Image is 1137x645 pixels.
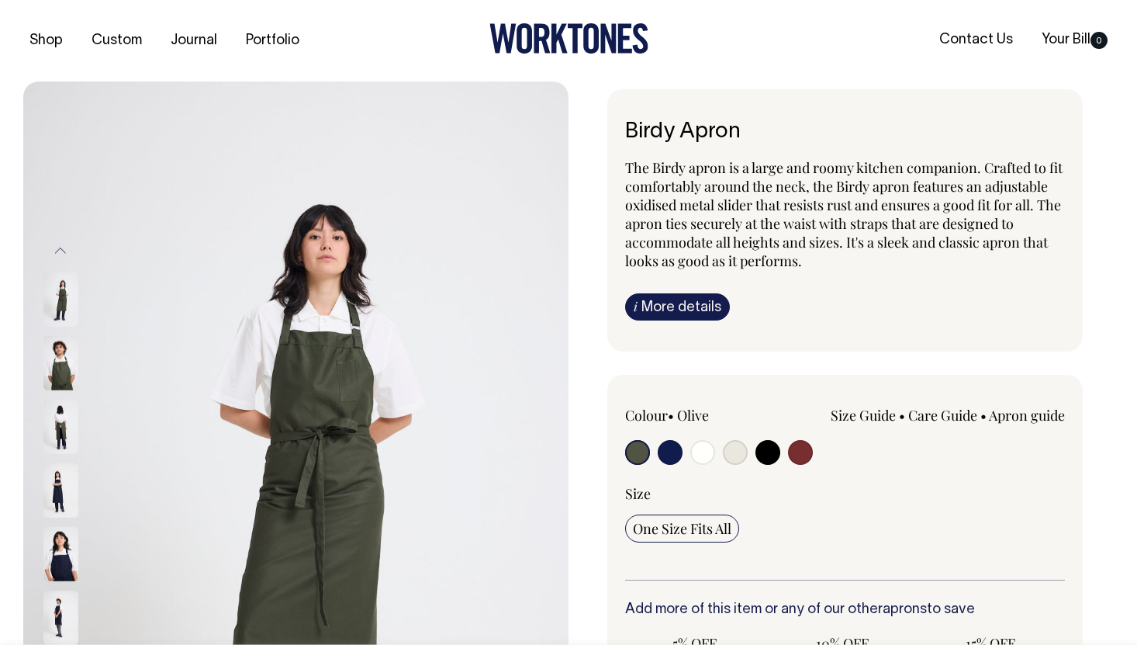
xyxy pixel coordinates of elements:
span: • [668,406,674,425]
img: olive [43,272,78,327]
span: The Birdy apron is a large and roomy kitchen companion. Crafted to fit comfortably around the nec... [625,158,1063,270]
div: Colour [625,406,801,425]
span: One Size Fits All [633,519,731,538]
a: aprons [883,603,927,616]
a: Portfolio [240,28,306,54]
img: olive [43,336,78,390]
button: Previous [49,233,72,268]
a: Shop [23,28,69,54]
img: olive [43,400,78,454]
div: Size [625,484,1065,503]
a: iMore details [625,293,730,321]
a: Your Bill0 [1035,27,1114,53]
span: i [634,298,638,314]
a: Contact Us [933,27,1019,53]
span: • [980,406,987,425]
input: One Size Fits All [625,515,739,543]
img: dark-navy [43,527,78,581]
a: Care Guide [908,406,977,425]
img: dark-navy [43,463,78,518]
label: Olive [677,406,709,425]
span: • [899,406,905,425]
a: Apron guide [989,406,1065,425]
img: dark-navy [43,591,78,645]
a: Custom [85,28,148,54]
h6: Add more of this item or any of our other to save [625,602,1065,618]
a: Journal [164,28,223,54]
span: 0 [1090,32,1108,49]
h6: Birdy Apron [625,120,1065,144]
a: Size Guide [831,406,896,425]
